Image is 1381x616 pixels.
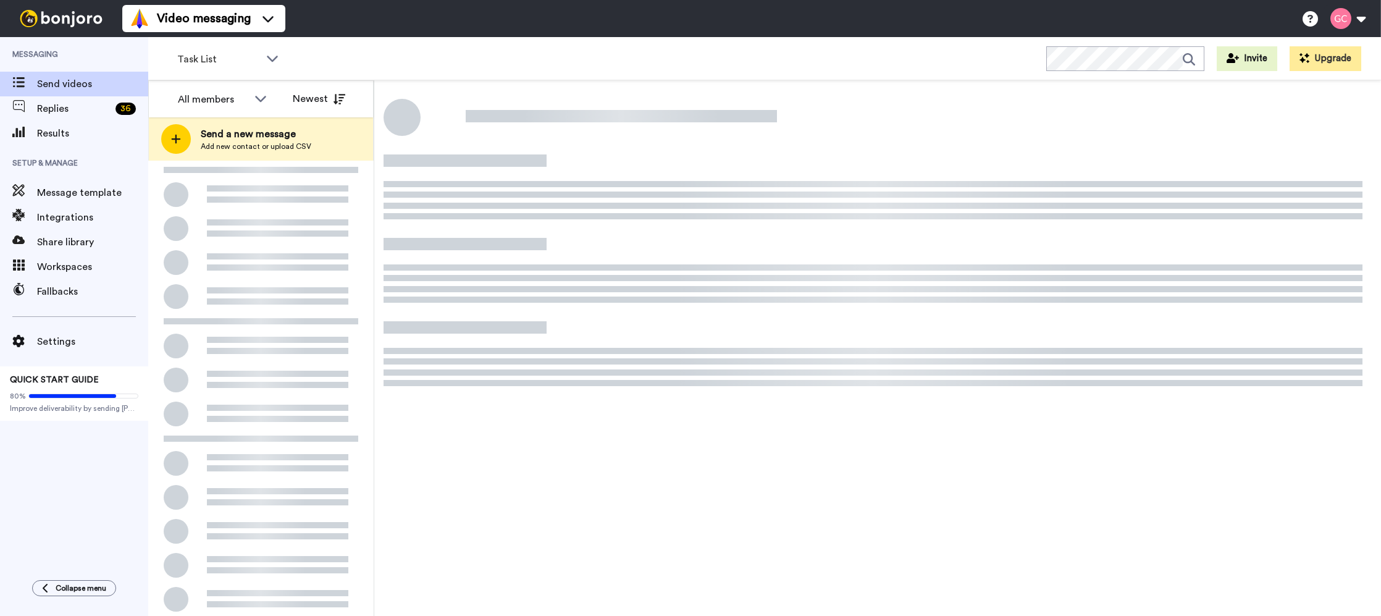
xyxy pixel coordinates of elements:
[37,126,148,141] span: Results
[37,185,148,200] span: Message template
[37,334,148,349] span: Settings
[37,77,148,91] span: Send videos
[37,210,148,225] span: Integrations
[37,259,148,274] span: Workspaces
[15,10,107,27] img: bj-logo-header-white.svg
[56,583,106,593] span: Collapse menu
[37,235,148,250] span: Share library
[10,391,26,401] span: 80%
[10,376,99,384] span: QUICK START GUIDE
[115,103,136,115] div: 36
[201,141,311,151] span: Add new contact or upload CSV
[1217,46,1277,71] button: Invite
[10,403,138,413] span: Improve deliverability by sending [PERSON_NAME]’s from your own email
[1290,46,1361,71] button: Upgrade
[177,52,260,67] span: Task List
[37,101,111,116] span: Replies
[157,10,251,27] span: Video messaging
[283,86,355,111] button: Newest
[130,9,149,28] img: vm-color.svg
[37,284,148,299] span: Fallbacks
[201,127,311,141] span: Send a new message
[32,580,116,596] button: Collapse menu
[178,92,248,107] div: All members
